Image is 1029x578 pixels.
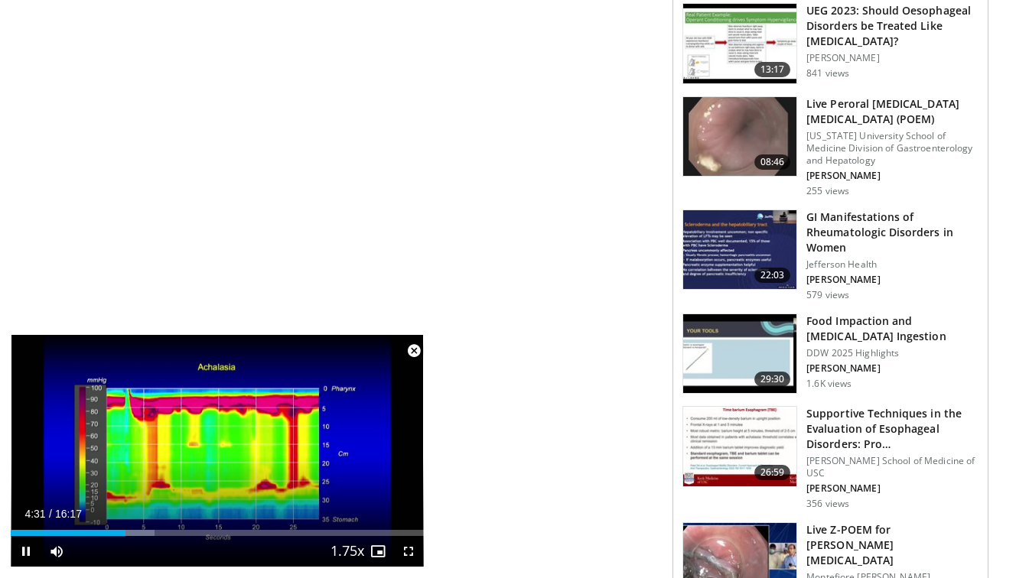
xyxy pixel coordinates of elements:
[806,96,979,127] h3: Live Peroral [MEDICAL_DATA] [MEDICAL_DATA] (POEM)
[754,62,791,77] span: 13:17
[24,508,45,520] span: 4:31
[754,465,791,480] span: 26:59
[11,530,424,536] div: Progress Bar
[682,313,979,395] a: 29:30 Food Impaction and [MEDICAL_DATA] Ingestion DDW 2025 Highlights [PERSON_NAME] 1.6K views
[806,289,849,301] p: 579 views
[683,97,796,177] img: 0acd0d66-2b68-4be8-a295-fd3bfc8613e0.150x105_q85_crop-smart_upscale.jpg
[806,209,979,255] h3: GI Manifestations of Rheumatologic Disorders in Women
[806,455,979,479] p: [PERSON_NAME] School of Medicine of USC
[806,3,979,49] h3: UEG 2023: Should Oesophageal Disorders be Treated Like [MEDICAL_DATA]?
[806,482,979,495] p: [PERSON_NAME]
[683,210,796,290] img: 40f77ac7-6a47-4f4d-afe1-1b7c3a1584a2.150x105_q85_crop-smart_upscale.jpg
[683,4,796,83] img: 33b4580c-9e23-48d4-98ba-befe9bfd3ac6.150x105_q85_crop-smart_upscale.jpg
[806,274,979,286] p: [PERSON_NAME]
[682,406,979,510] a: 26:59 Supportive Techniques in the Evaluation of Esophageal Disorders: Pro… [PERSON_NAME] School ...
[806,498,849,510] p: 356 views
[682,3,979,84] a: 13:17 UEG 2023: Should Oesophageal Disorders be Treated Like [MEDICAL_DATA]? [PERSON_NAME] 841 views
[399,335,429,367] button: Close
[754,268,791,283] span: 22:03
[11,536,41,567] button: Pause
[806,522,979,568] h3: Live Z-POEM for [PERSON_NAME] [MEDICAL_DATA]
[806,185,849,197] p: 255 views
[806,130,979,167] p: [US_STATE] University School of Medicine Division of Gastroenterology and Hepatology
[363,536,393,567] button: Enable picture-in-picture mode
[806,170,979,182] p: [PERSON_NAME]
[55,508,82,520] span: 16:17
[806,406,979,452] h3: Supportive Techniques in the Evaluation of Esophageal Disorders: Pro…
[806,362,979,375] p: [PERSON_NAME]
[682,96,979,197] a: 08:46 Live Peroral [MEDICAL_DATA] [MEDICAL_DATA] (POEM) [US_STATE] University School of Medicine ...
[49,508,52,520] span: /
[806,67,849,80] p: 841 views
[683,407,796,486] img: 659b1be6-f44c-4b46-a5de-44b107dd22c8.150x105_q85_crop-smart_upscale.jpg
[754,372,791,387] span: 29:30
[393,536,424,567] button: Fullscreen
[754,154,791,170] span: 08:46
[806,313,979,344] h3: Food Impaction and [MEDICAL_DATA] Ingestion
[806,52,979,64] p: [PERSON_NAME]
[41,536,72,567] button: Mute
[806,347,979,359] p: DDW 2025 Highlights
[806,258,979,271] p: Jefferson Health
[332,536,363,567] button: Playback Rate
[806,378,852,390] p: 1.6K views
[11,335,424,567] video-js: Video Player
[683,314,796,394] img: 89d8a07c-49e5-44e7-ab2e-24e5c6081d08.150x105_q85_crop-smart_upscale.jpg
[682,209,979,301] a: 22:03 GI Manifestations of Rheumatologic Disorders in Women Jefferson Health [PERSON_NAME] 579 views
